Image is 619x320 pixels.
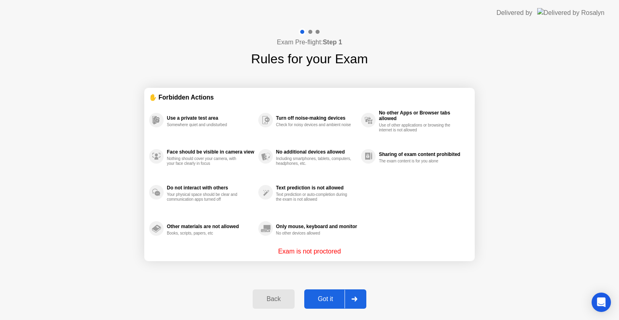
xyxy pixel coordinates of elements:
button: Got it [304,289,366,309]
div: Text prediction is not allowed [276,185,357,191]
div: Got it [307,295,345,303]
div: Use of other applications or browsing the internet is not allowed [379,123,455,133]
div: Your physical space should be clear and communication apps turned off [167,192,243,202]
div: Turn off noise-making devices [276,115,357,121]
div: Text prediction or auto-completion during the exam is not allowed [276,192,352,202]
div: Back [255,295,292,303]
div: Other materials are not allowed [167,224,254,229]
div: Face should be visible in camera view [167,149,254,155]
div: Including smartphones, tablets, computers, headphones, etc. [276,156,352,166]
div: Nothing should cover your camera, with your face clearly in focus [167,156,243,166]
div: Only mouse, keyboard and monitor [276,224,357,229]
div: No additional devices allowed [276,149,357,155]
div: The exam content is for you alone [379,159,455,164]
div: No other devices allowed [276,231,352,236]
div: No other Apps or Browser tabs allowed [379,110,466,121]
div: Check for noisy devices and ambient noise [276,123,352,127]
div: Open Intercom Messenger [592,293,611,312]
div: Somewhere quiet and undisturbed [167,123,243,127]
p: Exam is not proctored [278,247,341,256]
div: Delivered by [496,8,532,18]
h1: Rules for your Exam [251,49,368,69]
div: Use a private test area [167,115,254,121]
div: Books, scripts, papers, etc [167,231,243,236]
b: Step 1 [323,39,342,46]
button: Back [253,289,294,309]
div: Do not interact with others [167,185,254,191]
img: Delivered by Rosalyn [537,8,604,17]
div: ✋ Forbidden Actions [149,93,470,102]
h4: Exam Pre-flight: [277,37,342,47]
div: Sharing of exam content prohibited [379,152,466,157]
